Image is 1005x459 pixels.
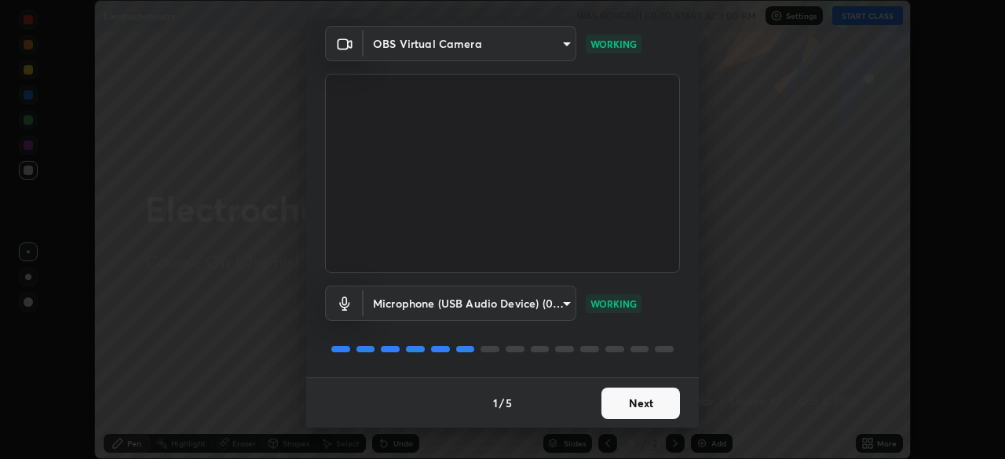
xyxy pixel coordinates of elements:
h4: 5 [506,395,512,411]
button: Next [601,388,680,419]
h4: 1 [493,395,498,411]
p: WORKING [590,37,637,51]
div: OBS Virtual Camera [364,26,576,61]
p: WORKING [590,297,637,311]
h4: / [499,395,504,411]
div: OBS Virtual Camera [364,286,576,321]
